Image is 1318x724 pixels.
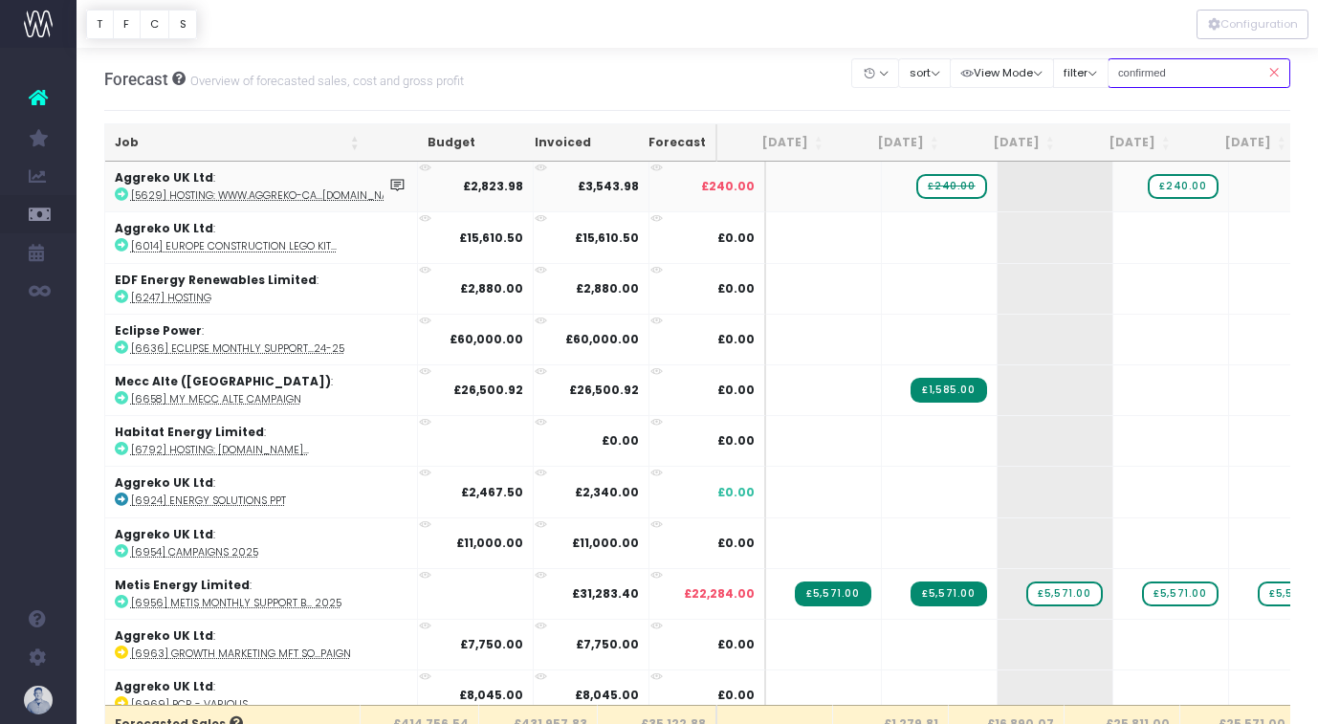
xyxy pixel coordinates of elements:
div: Vertical button group [1197,10,1308,39]
button: filter [1053,58,1109,88]
strong: £8,045.00 [575,687,639,703]
strong: £3,543.98 [578,178,639,194]
strong: Aggreko UK Ltd [115,474,213,491]
td: : [105,162,418,211]
strong: EDF Energy Renewables Limited [115,272,317,288]
strong: £31,283.40 [572,585,639,602]
strong: £7,750.00 [576,636,639,652]
strong: £26,500.92 [569,382,639,398]
strong: Eclipse Power [115,322,202,339]
td: : [105,314,418,364]
button: sort [898,58,951,88]
strong: £11,000.00 [456,535,523,551]
span: £0.00 [717,535,755,552]
button: T [86,10,114,39]
td: : [105,415,418,466]
abbr: [6247] Hosting [131,291,211,305]
input: Search... [1108,58,1291,88]
strong: Aggreko UK Ltd [115,169,213,186]
span: £0.00 [717,280,755,297]
span: £0.00 [717,331,755,348]
td: : [105,364,418,415]
strong: £15,610.50 [575,230,639,246]
span: Streamtime Invoice: 5184 – [6658] My Mecc Alte Campaign [911,378,986,403]
td: : [105,669,418,720]
strong: Aggreko UK Ltd [115,678,213,694]
abbr: [6792] Hosting: www.habitat.energy [131,443,309,457]
abbr: [6969] PCR - various [131,697,248,712]
small: Overview of forecasted sales, cost and gross profit [186,70,464,89]
abbr: [6956] Metis Monthly Support Billing 2025 [131,596,341,610]
abbr: [6954] Campaigns 2025 [131,545,258,559]
th: Oct 25: activate to sort column ascending [1065,124,1180,162]
strong: £0.00 [602,432,639,449]
th: Invoiced [485,124,601,162]
abbr: [5629] Hosting: www.aggreko-calculators.com [131,188,407,203]
td: : [105,568,418,619]
strong: £26,500.92 [453,382,523,398]
button: S [168,10,197,39]
span: wayahead Sales Forecast Item [1148,174,1218,199]
button: F [113,10,141,39]
strong: £7,750.00 [460,636,523,652]
strong: £2,880.00 [576,280,639,296]
th: Budget [369,124,485,162]
img: images/default_profile_image.png [24,686,53,714]
span: £0.00 [717,432,755,450]
th: Forecast [601,124,717,162]
strong: £8,045.00 [459,687,523,703]
button: View Mode [950,58,1054,88]
strong: £11,000.00 [572,535,639,551]
strong: Mecc Alte ([GEOGRAPHIC_DATA]) [115,373,331,389]
td: : [105,517,418,568]
span: wayahead Sales Forecast Item [1142,581,1218,606]
strong: £60,000.00 [450,331,523,347]
abbr: [6014] Europe Construction Lego Kits [131,239,337,253]
span: wayahead Sales Forecast Item [916,174,986,199]
span: Streamtime Invoice: 5145 – [6956] Metis Design & Marketing Support 2025 [795,581,870,606]
button: C [140,10,170,39]
th: Nov 25: activate to sort column ascending [1180,124,1296,162]
span: £0.00 [717,687,755,704]
th: Jul 25: activate to sort column ascending [717,124,833,162]
abbr: [6636] Eclipse Monthly Support - Billing 24-25 [131,341,344,356]
th: Aug 25: activate to sort column ascending [833,124,949,162]
span: £0.00 [717,230,755,247]
strong: £2,340.00 [575,484,639,500]
strong: Aggreko UK Ltd [115,627,213,644]
td: : [105,211,418,262]
strong: £2,823.98 [463,178,523,194]
button: Configuration [1197,10,1308,39]
span: £0.00 [717,382,755,399]
span: Streamtime Invoice: 5174 – [6956] Metis Design & Marketing Support 2025 [911,581,986,606]
td: : [105,263,418,314]
span: £0.00 [717,636,755,653]
strong: £60,000.00 [565,331,639,347]
abbr: [6963] Growth Marketing MFT Social Campaign [131,647,351,661]
strong: Metis Energy Limited [115,577,250,593]
span: Forecast [104,70,168,89]
strong: £2,880.00 [460,280,523,296]
th: Job: activate to sort column ascending [105,124,369,162]
abbr: [6924] Energy Solutions PPT [131,494,286,508]
strong: Aggreko UK Ltd [115,526,213,542]
td: : [105,619,418,669]
strong: Habitat Energy Limited [115,424,264,440]
th: Sep 25: activate to sort column ascending [949,124,1065,162]
span: wayahead Sales Forecast Item [1026,581,1102,606]
span: £0.00 [717,484,755,501]
span: £240.00 [701,178,755,195]
strong: £2,467.50 [461,484,523,500]
strong: Aggreko UK Ltd [115,220,213,236]
div: Vertical button group [86,10,197,39]
span: £22,284.00 [684,585,755,603]
td: : [105,466,418,516]
abbr: [6658] My Mecc Alte Campaign [131,392,301,406]
strong: £15,610.50 [459,230,523,246]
